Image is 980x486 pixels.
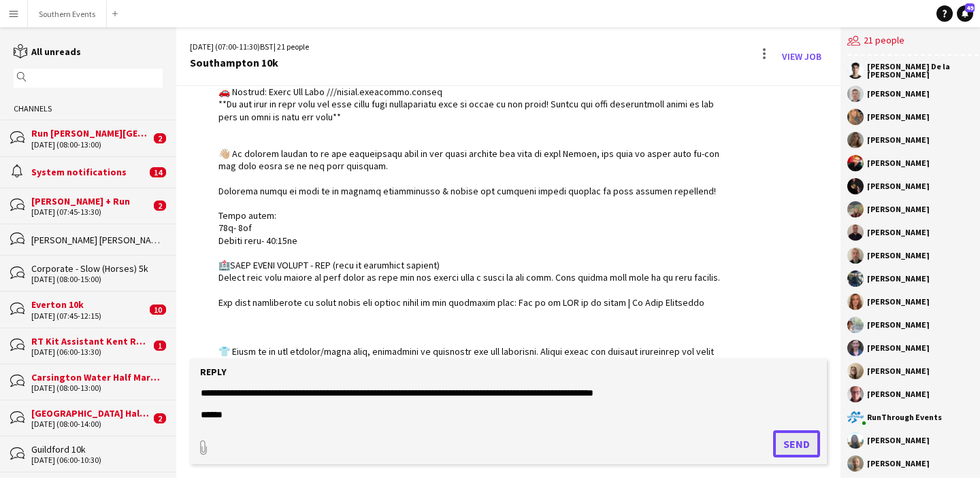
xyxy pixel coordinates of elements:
div: [PERSON_NAME] De la [PERSON_NAME] [867,63,979,79]
div: [PERSON_NAME] [867,159,930,167]
a: 49 [957,5,973,22]
div: Everton 10k [31,298,146,311]
a: View Job [777,46,827,67]
div: RT Kit Assistant Kent Running Festival [31,335,150,347]
span: 14 [150,167,166,177]
label: Reply [200,366,227,378]
div: [PERSON_NAME] [867,436,930,445]
span: 2 [154,133,166,143]
div: Carsington Water Half Marathon & 10km [31,371,163,383]
div: [DATE] (06:00-10:30) [31,455,163,465]
div: [PERSON_NAME] [867,228,930,237]
div: [DATE] (07:45-12:15) [31,311,146,321]
div: [DATE] (06:00-13:30) [31,347,150,357]
span: 2 [154,201,166,211]
button: Southern Events [28,1,107,27]
div: [DATE] (08:00-13:00) [31,383,163,393]
span: 49 [965,3,975,12]
div: [PERSON_NAME] [867,205,930,213]
div: [PERSON_NAME] [867,136,930,144]
div: [PERSON_NAME] [867,275,930,283]
div: Guildford 10k [31,443,163,455]
div: [DATE] (08:00-14:00) [31,419,150,429]
span: BST [260,41,274,52]
span: 10 [150,305,166,315]
button: Send [773,430,820,457]
span: 1 [154,341,166,351]
div: [PERSON_NAME] [PERSON_NAME] [31,234,163,246]
div: [DATE] (08:00-15:00) [31,275,163,284]
div: [PERSON_NAME] [867,113,930,121]
div: [PERSON_NAME] [867,459,930,468]
div: [PERSON_NAME] [867,251,930,260]
div: Corporate - Slow (Horses) 5k [31,262,163,275]
div: [PERSON_NAME] [867,298,930,306]
div: [DATE] (07:45-13:30) [31,207,150,217]
div: [PERSON_NAME] [867,182,930,190]
div: [PERSON_NAME] [867,367,930,375]
div: [DATE] (08:00-13:00) [31,140,150,150]
div: [PERSON_NAME] + Run [31,195,150,207]
div: Southampton 10k [190,56,309,69]
div: [PERSON_NAME] [867,344,930,352]
div: 21 people [847,27,979,56]
div: [PERSON_NAME] [867,90,930,98]
div: [PERSON_NAME] [867,321,930,329]
a: All unreads [14,46,81,58]
div: System notifications [31,166,146,178]
div: Run [PERSON_NAME][GEOGRAPHIC_DATA] [31,127,150,139]
div: [DATE] (07:00-11:30) | 21 people [190,41,309,53]
span: 2 [154,413,166,423]
div: RunThrough Events [867,413,942,421]
div: [GEOGRAPHIC_DATA] Half Marathon [31,407,150,419]
div: [PERSON_NAME] [867,390,930,398]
